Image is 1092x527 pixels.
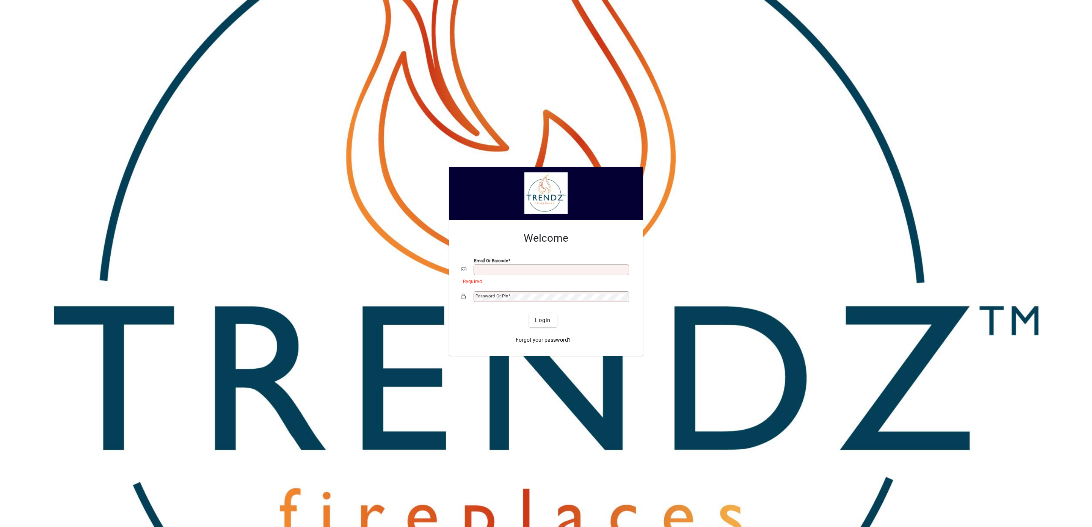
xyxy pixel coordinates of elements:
[535,316,551,324] span: Login
[513,333,574,347] a: Forgot your password?
[475,293,508,299] mat-label: Password or Pin
[474,258,508,263] mat-label: Email or Barcode
[529,313,557,327] button: Login
[516,336,571,344] span: Forgot your password?
[463,277,625,285] mat-error: Required
[461,232,631,245] h2: Welcome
